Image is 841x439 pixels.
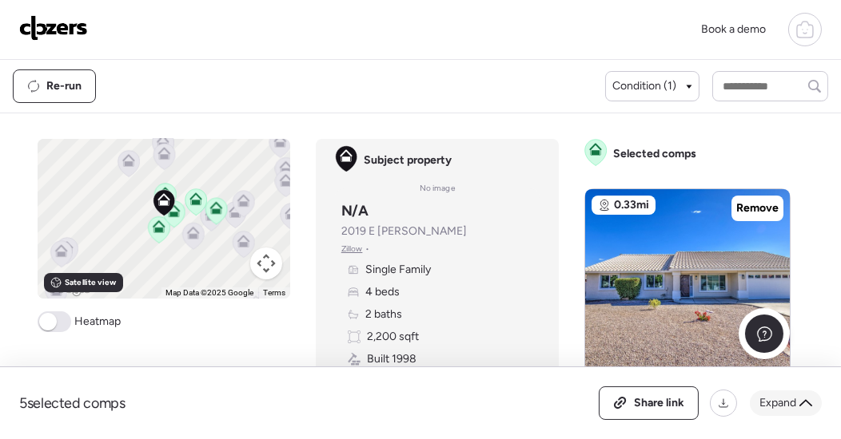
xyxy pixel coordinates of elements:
span: 2019 E [PERSON_NAME] [341,223,467,239]
span: Satellite view [65,276,116,289]
span: Re-run [46,78,82,94]
span: Single Family [365,262,431,278]
span: Heatmap [74,314,121,330]
span: 5 selected comps [19,394,126,413]
span: Remove [736,200,779,216]
a: Terms (opens in new tab) [263,288,285,297]
img: Google [42,278,94,299]
span: 2,200 sqft [367,329,419,345]
span: No image [420,182,455,195]
span: 2 baths [365,307,402,322]
span: 4 beds [365,284,400,300]
span: Book a demo [701,22,766,36]
button: Map camera controls [250,247,282,279]
span: Subject property [364,152,452,168]
span: • [365,243,369,255]
span: Share link [634,395,684,411]
span: 0.33mi [614,197,649,213]
img: Logo [19,15,88,41]
span: Map Data ©2025 Google [165,288,253,297]
span: Zillow [341,243,363,255]
h3: N/A [341,201,369,220]
span: Built 1998 [367,351,417,367]
span: Expand [759,395,796,411]
a: Open this area in Google Maps (opens a new window) [42,278,94,299]
span: Selected comps [613,146,696,162]
span: Condition (1) [612,78,676,94]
